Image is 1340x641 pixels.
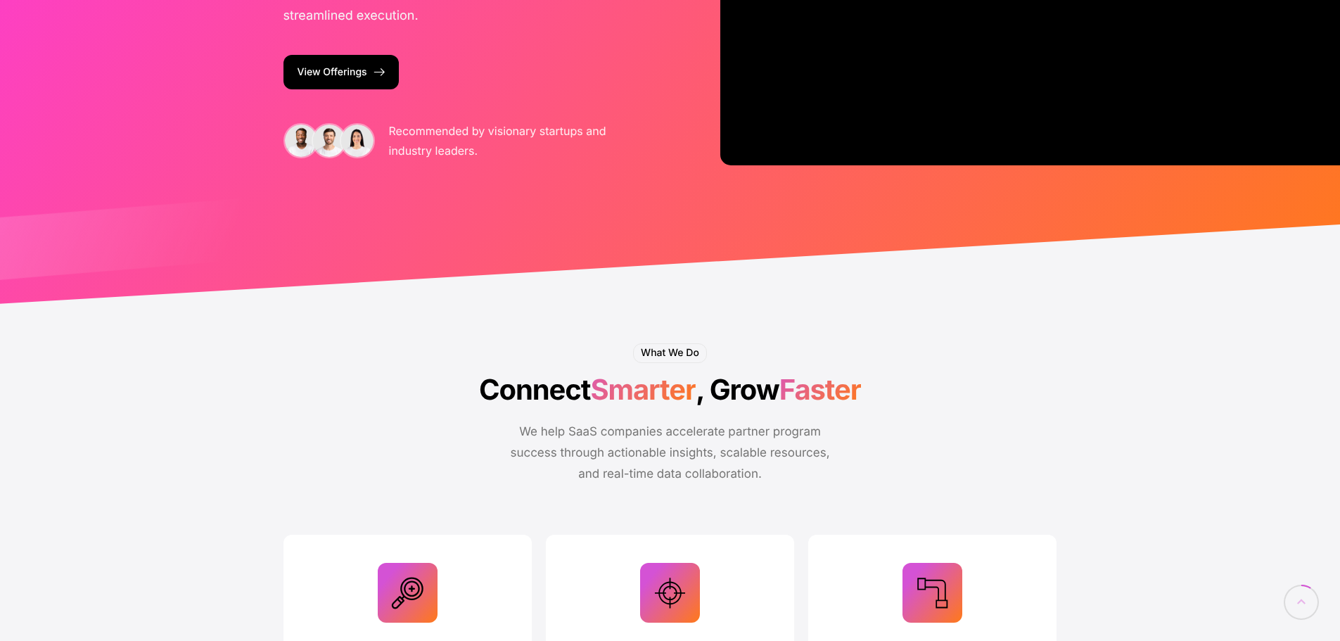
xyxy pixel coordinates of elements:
span: Faster [779,373,861,407]
p: Recommended by visionary startups and industry leaders. [389,121,609,160]
span: Smarter [590,373,696,407]
h6: What We Do [633,343,707,363]
h2: Connect , Grow [396,373,945,407]
p: We help SaaS companies accelerate partner program success through actionable insights, scalable r... [502,422,839,485]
